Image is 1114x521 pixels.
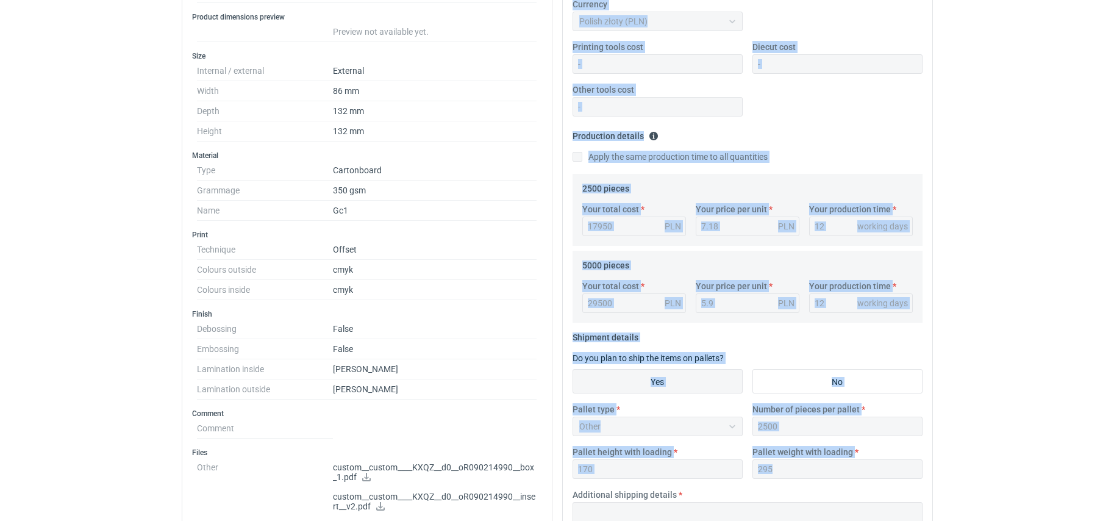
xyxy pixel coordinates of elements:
label: Pallet type [573,403,615,415]
h3: Files [192,448,542,458]
h3: Material [192,151,542,160]
dd: 86 mm [333,81,537,101]
h3: Finish [192,309,542,319]
dt: Debossing [197,319,333,339]
legend: 5000 pieces [582,256,629,270]
label: Other tools cost [573,84,634,96]
dt: Lamination inside [197,359,333,379]
legend: 2500 pieces [582,179,629,193]
dt: Comment [197,419,333,439]
dd: [PERSON_NAME] [333,359,537,379]
dt: Type [197,160,333,181]
label: Additional shipping details [573,489,677,501]
h3: Size [192,51,542,61]
dt: Height [197,121,333,142]
div: PLN [778,220,794,232]
dd: 350 gsm [333,181,537,201]
label: Number of pieces per pallet [752,403,860,415]
dt: Colours outside [197,260,333,280]
div: working days [857,220,908,232]
dd: External [333,61,537,81]
label: Pallet height with loading [573,446,672,458]
label: Your total cost [582,203,639,215]
dt: Embossing [197,339,333,359]
h3: Comment [192,409,542,419]
label: Apply the same production time to all quantities [573,151,768,163]
label: Your production time [809,203,891,215]
dt: Colours inside [197,280,333,300]
dt: Width [197,81,333,101]
dd: Cartonboard [333,160,537,181]
label: Your total cost [582,280,639,292]
p: custom__custom____KXQZ__d0__oR090214990__box_1.pdf [333,462,537,483]
h3: Product dimensions preview [192,12,542,22]
label: Diecut cost [752,41,796,53]
label: Your price per unit [696,203,767,215]
p: custom__custom____KXQZ__d0__oR090214990__insert__v2.pdf [333,492,537,512]
dt: Grammage [197,181,333,201]
div: PLN [665,297,681,309]
legend: Shipment details [573,328,638,342]
dd: Gc1 [333,201,537,221]
label: Pallet weight with loading [752,446,853,458]
dd: False [333,319,537,339]
label: Printing tools cost [573,41,643,53]
dt: Depth [197,101,333,121]
legend: Production details [573,126,659,141]
dt: Lamination outside [197,379,333,400]
label: Do you plan to ship the items on pallets? [573,353,724,363]
dd: 132 mm [333,101,537,121]
h3: Print [192,230,542,240]
dd: [PERSON_NAME] [333,379,537,400]
div: PLN [665,220,681,232]
div: working days [857,297,908,309]
div: PLN [778,297,794,309]
dd: cmyk [333,280,537,300]
dt: Technique [197,240,333,260]
dd: cmyk [333,260,537,280]
dt: Name [197,201,333,221]
dt: Internal / external [197,61,333,81]
label: Your price per unit [696,280,767,292]
dd: False [333,339,537,359]
label: Your production time [809,280,891,292]
span: Preview not available yet. [333,27,429,37]
dd: 132 mm [333,121,537,142]
dd: Offset [333,240,537,260]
